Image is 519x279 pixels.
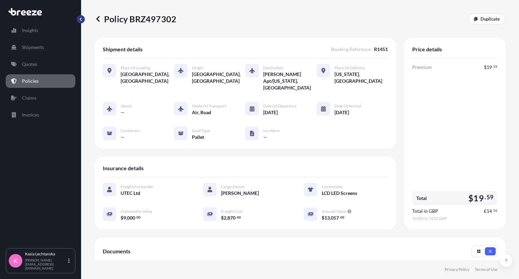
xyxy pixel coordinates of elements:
[263,134,267,141] span: —
[335,65,365,71] span: Place of Delivery
[412,216,497,221] span: 1 USD = 0.7432 GBP
[192,128,210,133] span: Load Type
[473,194,484,202] span: 19
[221,184,245,189] span: Cargo Owner
[236,216,237,219] span: .
[103,248,130,255] span: Documents
[322,215,324,220] span: $
[137,216,141,219] span: 00
[487,195,493,199] span: 59
[6,91,75,105] a: Claims
[22,27,38,34] p: Insights
[263,71,317,91] span: [PERSON_NAME] Apt/[US_STATE], [GEOGRAPHIC_DATA]
[121,103,131,109] span: Vessel
[330,215,331,220] span: ,
[263,65,284,71] span: Destination
[22,111,39,118] p: Invoices
[484,209,487,213] span: £
[263,128,280,133] span: Incoterm
[6,24,75,37] a: Insights
[263,103,296,109] span: Date of Departure
[227,215,236,220] span: 870
[263,109,278,116] span: [DATE]
[221,190,259,197] span: [PERSON_NAME]
[192,71,245,84] span: [GEOGRAPHIC_DATA], [GEOGRAPHIC_DATA]
[340,216,344,219] span: 00
[22,61,37,68] p: Quotes
[25,251,67,257] p: Kasia Lechtanska
[322,209,346,214] span: Insured Value
[374,46,388,53] span: R1451
[485,195,486,199] span: .
[192,65,203,71] span: Origin
[121,184,153,189] span: Freight Forwarder
[192,103,226,109] span: Mode of Transport
[22,95,36,101] p: Claims
[103,165,144,172] span: Insurance details
[480,16,500,22] p: Duplicate
[493,209,497,212] span: 56
[103,46,143,53] span: Shipment details
[121,71,174,84] span: [GEOGRAPHIC_DATA], [GEOGRAPHIC_DATA]
[121,128,140,133] span: Containers
[121,209,152,214] span: Commodity Value
[121,215,123,220] span: $
[221,215,224,220] span: $
[335,109,349,116] span: [DATE]
[192,134,204,141] span: Pallet
[95,14,176,24] p: Policy BRZ497302
[416,195,427,202] span: Total
[322,190,357,197] span: LCD LED Screens
[412,64,432,71] span: Premium
[331,46,372,53] span: Booking Reference :
[445,267,469,272] a: Privacy Policy
[237,216,241,219] span: 00
[487,209,492,213] span: 14
[121,190,140,197] span: UTEC Ltd
[468,14,505,24] a: Duplicate
[25,258,67,270] p: [PERSON_NAME][EMAIL_ADDRESS][DOMAIN_NAME]
[14,257,18,264] span: K
[487,65,492,70] span: 19
[6,74,75,88] a: Policies
[121,109,125,116] span: —
[221,209,243,214] span: Freight Cost
[475,267,497,272] a: Terms of Use
[335,71,388,84] span: [US_STATE], [GEOGRAPHIC_DATA]
[484,65,487,70] span: $
[493,66,497,68] span: 59
[22,44,44,51] p: Shipments
[6,57,75,71] a: Quotes
[192,109,211,116] span: Air, Road
[468,194,473,202] span: $
[412,46,442,53] span: Price details
[226,215,227,220] span: ,
[127,215,135,220] span: 000
[121,65,150,71] span: Place of Loading
[224,215,226,220] span: 2
[22,78,39,84] p: Policies
[6,41,75,54] a: Shipments
[6,108,75,122] a: Invoices
[126,215,127,220] span: ,
[322,184,343,189] span: Commodity
[123,215,126,220] span: 9
[121,134,125,141] span: —
[324,215,330,220] span: 13
[335,103,361,109] span: Date of Arrival
[412,208,438,214] span: Total in GBP
[331,215,339,220] span: 057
